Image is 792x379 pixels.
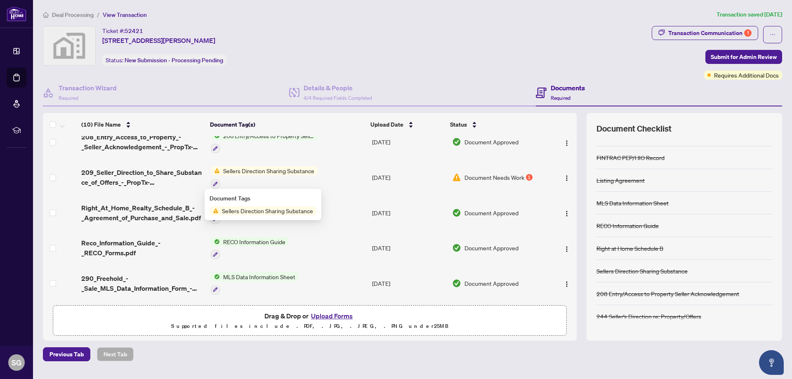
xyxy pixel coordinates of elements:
span: New Submission - Processing Pending [125,56,223,64]
td: [DATE] [369,160,449,195]
th: Upload Date [367,113,447,136]
th: Status [447,113,546,136]
img: Status Icon [211,166,220,175]
span: 52421 [125,27,143,35]
h4: Documents [551,83,585,93]
span: Document Approved [464,208,519,217]
button: Logo [560,241,573,254]
span: Status [450,120,467,129]
img: Document Status [452,243,461,252]
button: Status IconMLS Data Information Sheet [211,272,299,294]
div: MLS Data Information Sheet [596,198,669,207]
button: Logo [560,135,573,148]
span: Deal Processing [52,11,94,19]
span: Right_At_Home_Realty_Schedule_B_-_Agreement_of_Purchase_and_Sale.pdf [81,203,204,223]
img: Status Icon [211,272,220,281]
img: Logo [563,246,570,252]
button: Submit for Admin Review [705,50,782,64]
span: Document Approved [464,243,519,252]
span: Document Checklist [596,123,672,134]
img: Document Status [452,208,461,217]
button: Transaction Communication1 [652,26,758,40]
button: Upload Forms [309,311,355,321]
span: home [43,12,49,18]
span: Document Approved [464,137,519,146]
span: Document Needs Work [464,173,524,182]
span: Drag & Drop orUpload FormsSupported files include .PDF, .JPG, .JPEG, .PNG under25MB [53,306,566,336]
span: Required [59,95,78,101]
span: View Transaction [103,11,147,19]
button: Logo [560,277,573,290]
td: [DATE] [369,231,449,266]
span: Requires Additional Docs [714,71,779,80]
img: Status Icon [210,206,219,215]
span: (10) File Name [81,120,121,129]
img: Document Status [452,173,461,182]
div: RECO Information Guide [596,221,659,230]
div: 1 [526,174,533,181]
th: Document Tag(s) [207,113,368,136]
img: Logo [563,210,570,217]
img: Status Icon [211,237,220,246]
div: Right at Home Schedule B [596,244,663,253]
h4: Details & People [304,83,372,93]
span: ellipsis [770,32,775,38]
div: FINTRAC PEP/HIO Record [596,153,665,162]
span: 209_Seller_Direction_to_Share_Substance_of_Offers_-_PropTx-[PERSON_NAME].pdf [81,167,204,187]
td: [DATE] [369,195,449,231]
span: Document Approved [464,279,519,288]
span: MLS Data Information Sheet [220,272,299,281]
span: Upload Date [370,120,403,129]
span: SG [12,357,21,368]
img: svg%3e [43,26,95,65]
div: 1 [744,29,752,37]
img: Logo [563,281,570,287]
button: Open asap [759,350,784,375]
div: 208 Entry/Access to Property Seller Acknowledgement [596,289,739,298]
span: [STREET_ADDRESS][PERSON_NAME] [102,35,215,45]
button: Previous Tab [43,347,90,361]
span: Previous Tab [49,348,84,361]
button: Next Tab [97,347,134,361]
span: Reco_Information_Guide_-_RECO_Forms.pdf [81,238,204,258]
img: Logo [563,140,570,146]
span: Sellers Direction Sharing Substance [220,166,318,175]
img: Document Status [452,279,461,288]
div: Listing Agreement [596,176,645,185]
button: Status IconRECO Information Guide [211,237,289,259]
button: Status IconSellers Direction Sharing Substance [211,166,318,188]
th: (10) File Name [78,113,207,136]
span: 4/4 Required Fields Completed [304,95,372,101]
td: [DATE] [369,125,449,160]
img: Document Status [452,137,461,146]
td: [DATE] [369,301,449,337]
span: Submit for Admin Review [711,50,777,64]
div: Status: [102,54,226,66]
td: [DATE] [369,266,449,301]
p: Supported files include .PDF, .JPG, .JPEG, .PNG under 25 MB [58,321,561,331]
button: Logo [560,206,573,219]
div: 244 Seller’s Direction re: Property/Offers [596,312,701,321]
span: Sellers Direction Sharing Substance [219,206,316,215]
img: Logo [563,175,570,181]
div: Ticket #: [102,26,143,35]
li: / [97,10,99,19]
span: RECO Information Guide [220,237,289,246]
img: logo [7,6,26,21]
button: Logo [560,171,573,184]
div: Transaction Communication [668,26,752,40]
article: Transaction saved [DATE] [717,10,782,19]
span: Required [551,95,570,101]
span: 208_Entry_Access_to_Property_-_Seller_Acknowledgement_-_PropTx-[PERSON_NAME].pdf [81,132,204,152]
span: 290_Freehold_-_Sale_MLS_Data_Information_Form_-_PropTx-[PERSON_NAME].pdf [81,273,204,293]
div: Document Tags [210,194,316,203]
span: Drag & Drop or [264,311,355,321]
h4: Transaction Wizard [59,83,117,93]
button: Status Icon208 Entry/Access to Property Seller Acknowledgement [211,131,318,153]
div: Sellers Direction Sharing Substance [596,266,688,275]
